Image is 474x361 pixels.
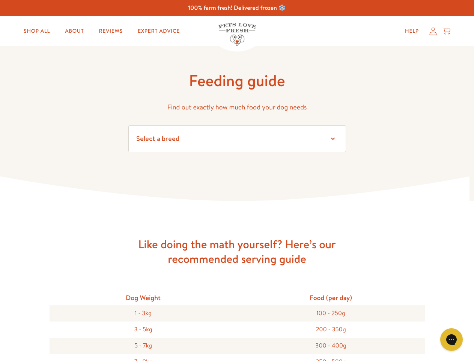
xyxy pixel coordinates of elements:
div: 3 - 5kg [50,322,237,338]
h1: Feeding guide [128,70,346,91]
img: Pets Love Fresh [218,23,256,46]
iframe: Gorgias live chat messenger [436,326,466,353]
div: 200 - 350g [237,322,425,338]
h3: Like doing the math yourself? Here’s our recommended serving guide [117,237,357,266]
a: Shop All [18,24,56,39]
div: 1 - 3kg [50,305,237,322]
a: Reviews [93,24,128,39]
div: 100 - 250g [237,305,425,322]
p: Find out exactly how much food your dog needs [128,102,346,113]
div: 300 - 400g [237,338,425,354]
div: Food (per day) [237,290,425,305]
div: 5 - 7kg [50,338,237,354]
a: Expert Advice [132,24,186,39]
div: Dog Weight [50,290,237,305]
a: Help [399,24,425,39]
a: About [59,24,90,39]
